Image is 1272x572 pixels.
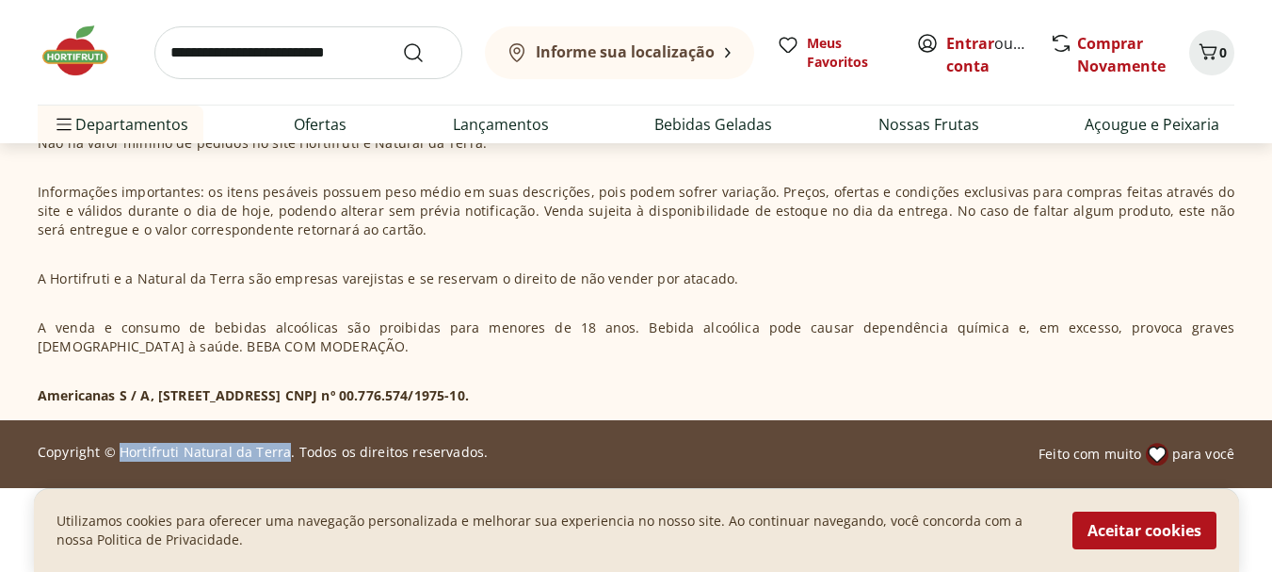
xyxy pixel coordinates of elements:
a: Bebidas Geladas [654,113,772,136]
a: Entrar [946,33,994,54]
a: Comprar Novamente [1077,33,1166,76]
p: Informações importantes: os itens pesáveis possuem peso médio em suas descrições, pois podem sofr... [38,183,1234,239]
button: Aceitar cookies [1072,512,1216,549]
a: Meus Favoritos [777,34,894,72]
button: Informe sua localização [485,26,754,79]
a: Açougue e Peixaria [1085,113,1219,136]
a: Criar conta [946,33,1050,76]
a: Nossas Frutas [878,113,979,136]
p: A venda e consumo de bebidas alcoólicas são proibidas para menores de 18 anos. Bebida alcoólica p... [38,319,1234,356]
span: 0 [1219,43,1227,61]
button: Menu [53,102,75,147]
span: para você [1172,445,1234,464]
a: Lançamentos [453,113,549,136]
span: Feito com muito [1039,445,1141,464]
b: Informe sua localização [536,41,715,62]
span: ou [946,32,1030,77]
span: Meus Favoritos [807,34,894,72]
button: Carrinho [1189,30,1234,75]
a: Ofertas [294,113,346,136]
p: Americanas S / A, [STREET_ADDRESS] CNPJ nº 00.776.574/1975-10. [38,386,469,405]
p: Copyright © Hortifruti Natural da Terra. Todos os direitos reservados. [38,443,488,462]
img: Hortifruti [38,23,132,79]
input: search [154,26,462,79]
button: Submit Search [402,41,447,64]
p: A Hortifruti e a Natural da Terra são empresas varejistas e se reservam o direito de não vender p... [38,270,738,288]
p: Utilizamos cookies para oferecer uma navegação personalizada e melhorar sua experiencia no nosso ... [56,512,1050,549]
span: Departamentos [53,102,188,147]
